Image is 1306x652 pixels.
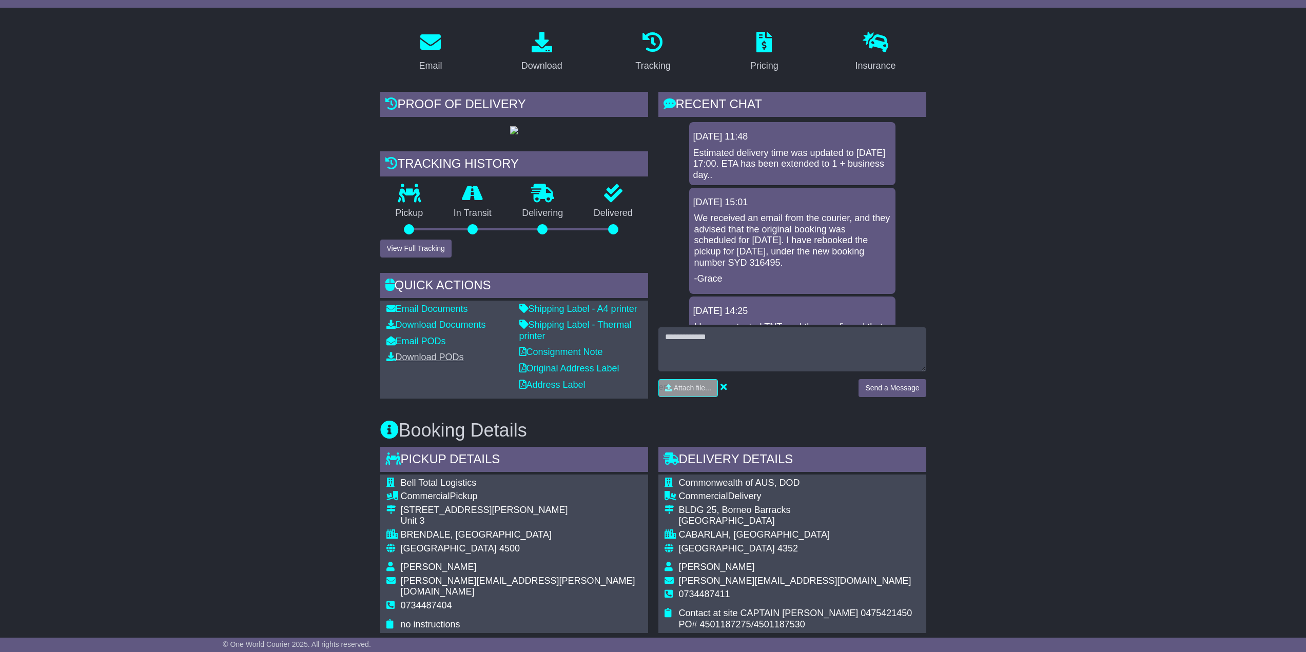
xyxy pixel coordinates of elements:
[679,543,775,554] span: [GEOGRAPHIC_DATA]
[401,543,497,554] span: [GEOGRAPHIC_DATA]
[694,322,890,344] p: I have contacted TNT, and they confirmed that this is still active for pickup [DATE].
[693,148,891,181] div: Estimated delivery time was updated to [DATE] 17:00. ETA has been extended to 1 + business day..
[679,491,920,502] div: Delivery
[401,478,477,488] span: Bell Total Logistics
[635,59,670,73] div: Tracking
[694,273,890,285] p: -Grace
[380,208,439,219] p: Pickup
[679,562,755,572] span: [PERSON_NAME]
[386,336,446,346] a: Email PODs
[499,543,520,554] span: 4500
[629,28,677,76] a: Tracking
[859,379,926,397] button: Send a Message
[380,151,648,179] div: Tracking history
[401,516,642,527] div: Unit 3
[386,304,468,314] a: Email Documents
[750,59,778,73] div: Pricing
[693,306,891,317] div: [DATE] 14:25
[519,363,619,373] a: Original Address Label
[519,380,586,390] a: Address Label
[380,420,926,441] h3: Booking Details
[380,447,648,475] div: Pickup Details
[380,273,648,301] div: Quick Actions
[507,208,579,219] p: Delivering
[515,28,569,76] a: Download
[658,92,926,120] div: RECENT CHAT
[519,304,637,314] a: Shipping Label - A4 printer
[419,59,442,73] div: Email
[401,600,452,610] span: 0734487404
[401,529,642,541] div: BRENDALE, [GEOGRAPHIC_DATA]
[744,28,785,76] a: Pricing
[578,208,648,219] p: Delivered
[693,197,891,208] div: [DATE] 15:01
[693,131,891,143] div: [DATE] 11:48
[223,640,371,648] span: © One World Courier 2025. All rights reserved.
[658,447,926,475] div: Delivery Details
[401,562,477,572] span: [PERSON_NAME]
[679,505,920,516] div: BLDG 25, Borneo Barracks
[401,576,635,597] span: [PERSON_NAME][EMAIL_ADDRESS][PERSON_NAME][DOMAIN_NAME]
[401,491,450,501] span: Commercial
[849,28,903,76] a: Insurance
[694,213,890,268] p: We received an email from the courier, and they advised that the original booking was scheduled f...
[510,126,518,134] img: GetPodImage
[855,59,896,73] div: Insurance
[386,352,464,362] a: Download PODs
[401,491,642,502] div: Pickup
[401,505,642,516] div: [STREET_ADDRESS][PERSON_NAME]
[679,589,730,599] span: 0734487411
[438,208,507,219] p: In Transit
[679,478,800,488] span: Commonwealth of AUS, DOD
[679,491,728,501] span: Commercial
[386,320,486,330] a: Download Documents
[519,347,603,357] a: Consignment Note
[679,516,920,527] div: [GEOGRAPHIC_DATA]
[679,576,911,586] span: [PERSON_NAME][EMAIL_ADDRESS][DOMAIN_NAME]
[401,619,460,629] span: no instructions
[380,240,452,258] button: View Full Tracking
[777,543,798,554] span: 4352
[679,529,920,541] div: CABARLAH, [GEOGRAPHIC_DATA]
[412,28,449,76] a: Email
[380,92,648,120] div: Proof of Delivery
[519,320,632,341] a: Shipping Label - Thermal printer
[679,608,912,629] span: Contact at site CAPTAIN [PERSON_NAME] 0475421450 PO# 4501187275/4501187530
[521,59,562,73] div: Download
